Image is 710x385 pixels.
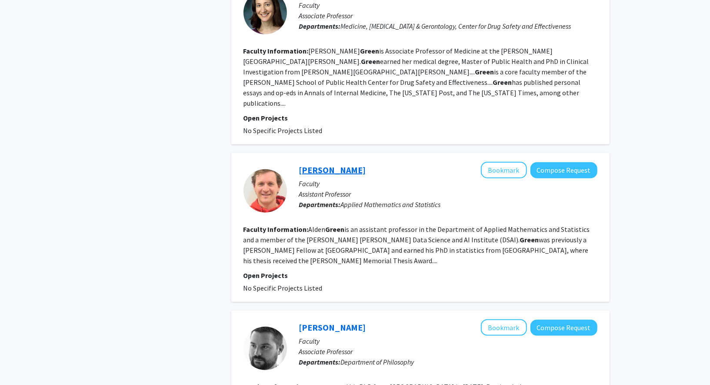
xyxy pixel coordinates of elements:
[243,47,309,55] b: Faculty Information:
[243,225,590,265] fg-read-more: Alden is an assistant professor in the Department of Applied Mathematics and Statistics and a mem...
[299,322,366,333] a: [PERSON_NAME]
[299,178,597,189] p: Faculty
[341,22,571,30] span: Medicine, [MEDICAL_DATA] & Gerontology, Center for Drug Safety and Effectiveness
[299,358,341,366] b: Departments:
[299,200,341,209] b: Departments:
[530,162,597,178] button: Compose Request to Alden Green
[243,225,309,234] b: Faculty Information:
[493,78,512,87] b: Green
[299,10,597,21] p: Associate Professor
[243,47,589,107] fg-read-more: [PERSON_NAME] is Associate Professor of Medicine at the [PERSON_NAME][GEOGRAPHIC_DATA][PERSON_NAM...
[7,346,37,378] iframe: Chat
[243,284,323,292] span: No Specific Projects Listed
[299,346,597,357] p: Associate Professor
[299,189,597,199] p: Assistant Professor
[243,270,597,281] p: Open Projects
[299,336,597,346] p: Faculty
[530,320,597,336] button: Compose Request to EJ Green
[481,319,527,336] button: Add EJ Green to Bookmarks
[481,162,527,178] button: Add Alden Green to Bookmarks
[341,200,441,209] span: Applied Mathematics and Statistics
[361,57,380,66] b: Green
[520,235,539,244] b: Green
[299,164,366,175] a: [PERSON_NAME]
[326,225,345,234] b: Green
[341,358,414,366] span: Department of Philosophy
[360,47,380,55] b: Green
[475,67,494,76] b: Green
[243,113,597,123] p: Open Projects
[243,126,323,135] span: No Specific Projects Listed
[299,22,341,30] b: Departments:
